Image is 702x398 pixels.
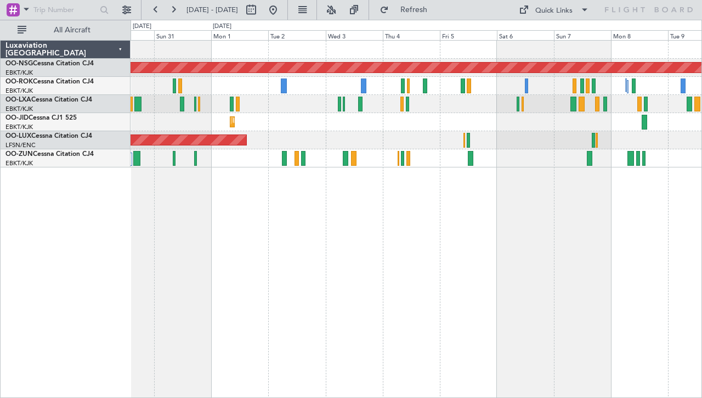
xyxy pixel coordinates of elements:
div: Sun 7 [554,30,611,40]
a: OO-LXACessna Citation CJ4 [5,97,92,103]
a: OO-JIDCessna CJ1 525 [5,115,77,121]
div: Wed 3 [326,30,383,40]
div: Quick Links [535,5,573,16]
a: EBKT/KJK [5,105,33,113]
span: [DATE] - [DATE] [186,5,238,15]
span: OO-NSG [5,60,33,67]
span: OO-LXA [5,97,31,103]
a: LFSN/ENC [5,141,36,149]
a: EBKT/KJK [5,87,33,95]
a: OO-LUXCessna Citation CJ4 [5,133,92,139]
a: EBKT/KJK [5,123,33,131]
input: Trip Number [33,2,97,18]
div: Fri 5 [440,30,497,40]
button: Quick Links [513,1,595,19]
div: [DATE] [213,22,231,31]
a: OO-ZUNCessna Citation CJ4 [5,151,94,158]
span: OO-ROK [5,79,33,85]
span: OO-LUX [5,133,31,139]
div: Planned Maint Kortrijk-[GEOGRAPHIC_DATA] [233,114,361,130]
a: OO-ROKCessna Citation CJ4 [5,79,94,85]
span: OO-JID [5,115,29,121]
div: Sat 6 [497,30,554,40]
button: All Aircraft [12,21,119,39]
div: [DATE] [133,22,151,31]
a: EBKT/KJK [5,159,33,167]
div: Sun 31 [154,30,211,40]
a: EBKT/KJK [5,69,33,77]
div: Tue 2 [268,30,325,40]
span: OO-ZUN [5,151,33,158]
span: All Aircraft [29,26,116,34]
span: Refresh [391,6,437,14]
div: Mon 8 [611,30,668,40]
button: Refresh [375,1,440,19]
a: OO-NSGCessna Citation CJ4 [5,60,94,67]
div: Thu 4 [383,30,440,40]
div: Mon 1 [211,30,268,40]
